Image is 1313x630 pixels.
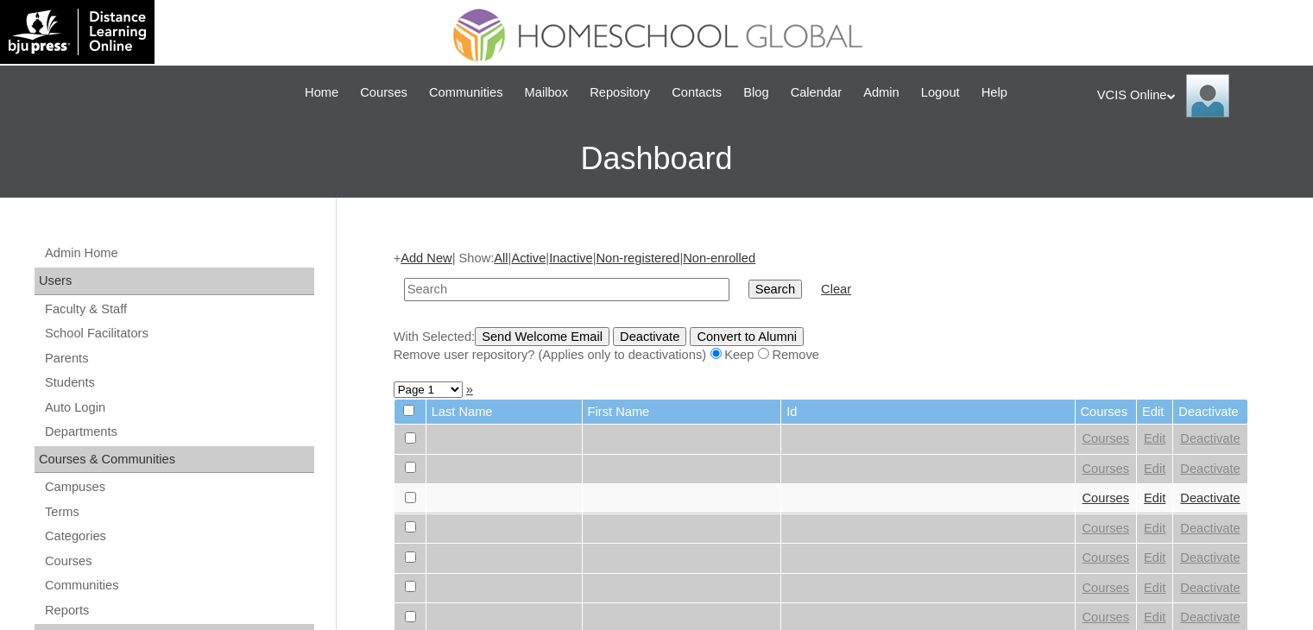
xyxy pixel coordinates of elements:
a: Courses [1083,521,1130,535]
div: Users [35,268,314,295]
a: Courses [1083,581,1130,595]
td: Id [781,400,1074,425]
a: Deactivate [1180,491,1240,505]
a: Courses [43,551,314,572]
span: Repository [590,83,650,103]
a: Categories [43,526,314,547]
td: Edit [1137,400,1172,425]
span: Calendar [791,83,842,103]
a: Mailbox [516,83,578,103]
td: First Name [583,400,781,425]
a: Active [511,251,546,265]
a: Deactivate [1180,581,1240,595]
div: With Selected: [394,327,1248,364]
a: Home [296,83,347,103]
a: Communities [420,83,512,103]
td: Deactivate [1173,400,1247,425]
a: Courses [1083,491,1130,505]
span: Communities [429,83,503,103]
span: Admin [863,83,900,103]
div: + | Show: | | | | [394,249,1248,363]
a: Deactivate [1180,462,1240,476]
a: Clear [821,282,851,296]
a: Students [43,372,314,394]
a: Blog [735,83,777,103]
input: Deactivate [613,327,686,346]
a: Edit [1144,491,1165,505]
span: Contacts [672,83,722,103]
a: Faculty & Staff [43,299,314,320]
a: Deactivate [1180,610,1240,624]
a: Deactivate [1180,551,1240,564]
span: Home [305,83,338,103]
a: Edit [1144,610,1165,624]
img: logo-white.png [9,9,146,55]
div: Courses & Communities [35,446,314,474]
img: VCIS Online Admin [1186,74,1229,117]
input: Convert to Alumni [690,327,804,346]
a: Help [973,83,1016,103]
a: Edit [1144,521,1165,535]
a: All [494,251,508,265]
input: Search [748,280,802,299]
span: Mailbox [525,83,569,103]
a: Courses [1083,432,1130,445]
span: Courses [360,83,407,103]
a: Admin [855,83,908,103]
a: Repository [581,83,659,103]
a: Deactivate [1180,432,1240,445]
a: Terms [43,501,314,523]
h3: Dashboard [9,120,1304,198]
input: Send Welcome Email [475,327,609,346]
td: Last Name [426,400,582,425]
a: Courses [1083,551,1130,564]
a: Auto Login [43,397,314,419]
div: Remove user repository? (Applies only to deactivations) Keep Remove [394,346,1248,364]
span: Blog [743,83,768,103]
a: Deactivate [1180,521,1240,535]
a: Courses [351,83,416,103]
a: Edit [1144,581,1165,595]
a: Edit [1144,432,1165,445]
a: Non-registered [596,251,679,265]
div: VCIS Online [1097,74,1296,117]
span: Logout [921,83,960,103]
a: Parents [43,348,314,369]
a: Admin Home [43,243,314,264]
a: » [466,382,473,396]
a: Inactive [549,251,593,265]
a: School Facilitators [43,323,314,344]
a: Contacts [663,83,730,103]
span: Help [982,83,1007,103]
a: Courses [1083,610,1130,624]
a: Communities [43,575,314,596]
a: Non-enrolled [683,251,755,265]
a: Edit [1144,551,1165,564]
a: Logout [912,83,969,103]
td: Courses [1076,400,1137,425]
input: Search [404,278,729,301]
a: Add New [401,251,451,265]
a: Reports [43,600,314,621]
a: Edit [1144,462,1165,476]
a: Departments [43,421,314,443]
a: Courses [1083,462,1130,476]
a: Campuses [43,476,314,498]
a: Calendar [782,83,850,103]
